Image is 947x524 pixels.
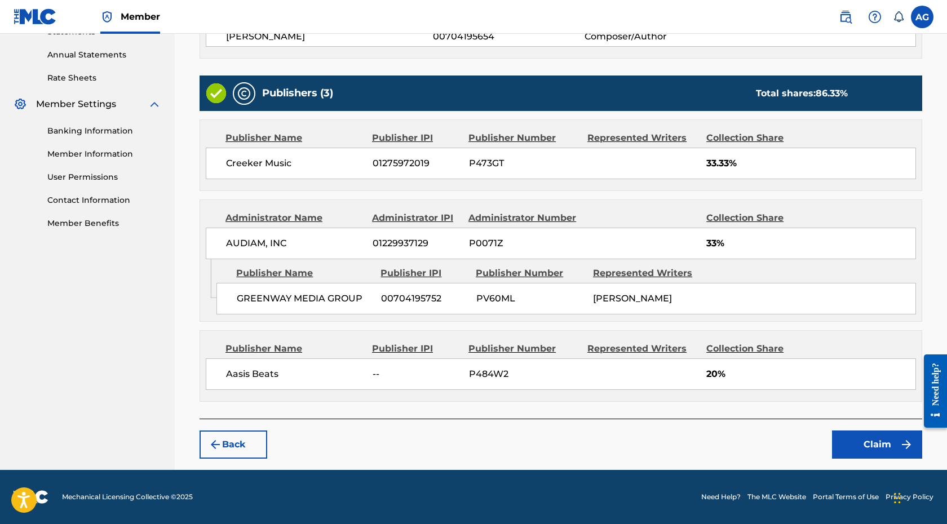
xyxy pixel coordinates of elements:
[262,87,333,100] h5: Publishers (3)
[476,292,585,305] span: PV60ML
[47,217,161,229] a: Member Benefits
[121,10,160,23] span: Member
[225,131,364,145] div: Publisher Name
[868,10,882,24] img: help
[706,367,915,381] span: 20%
[469,157,579,170] span: P473GT
[585,30,723,43] span: Composer/Author
[148,97,161,111] img: expand
[747,492,806,502] a: The MLC Website
[839,10,852,24] img: search
[372,211,460,225] div: Administrator IPI
[900,438,913,451] img: f7272a7cc735f4ea7f67.svg
[756,87,848,100] div: Total shares:
[226,367,364,381] span: Aasis Beats
[47,125,161,137] a: Banking Information
[587,131,698,145] div: Represented Writers
[206,83,226,103] img: Valid
[373,367,461,381] span: --
[373,237,461,250] span: 01229937129
[47,148,161,160] a: Member Information
[381,292,467,305] span: 00704195752
[911,6,933,28] div: User Menu
[14,97,27,111] img: Member Settings
[47,72,161,84] a: Rate Sheets
[476,267,585,280] div: Publisher Number
[864,6,886,28] div: Help
[226,237,364,250] span: AUDIAM, INC
[237,87,251,100] img: Publishers
[372,131,460,145] div: Publisher IPI
[237,292,373,305] span: GREENWAY MEDIA GROUP
[706,131,810,145] div: Collection Share
[893,11,904,23] div: Notifications
[36,97,116,111] span: Member Settings
[380,267,467,280] div: Publisher IPI
[816,88,848,99] span: 86.33 %
[226,157,364,170] span: Creeker Music
[47,194,161,206] a: Contact Information
[200,430,267,459] button: Back
[915,345,947,438] iframe: Resource Center
[14,8,57,25] img: MLC Logo
[706,211,810,225] div: Collection Share
[706,342,810,356] div: Collection Share
[14,490,48,504] img: logo
[891,470,947,524] iframe: Chat Widget
[47,171,161,183] a: User Permissions
[209,438,222,451] img: 7ee5dd4eb1f8a8e3ef2f.svg
[832,430,922,459] button: Claim
[593,293,672,304] span: [PERSON_NAME]
[587,342,698,356] div: Represented Writers
[373,157,461,170] span: 01275972019
[236,267,372,280] div: Publisher Name
[372,342,460,356] div: Publisher IPI
[468,211,579,225] div: Administrator Number
[100,10,114,24] img: Top Rightsholder
[226,30,433,43] span: [PERSON_NAME]
[469,237,579,250] span: P0071Z
[706,237,915,250] span: 33%
[62,492,193,502] span: Mechanical Licensing Collective © 2025
[834,6,857,28] a: Public Search
[225,342,364,356] div: Publisher Name
[468,131,579,145] div: Publisher Number
[706,157,915,170] span: 33.33%
[593,267,702,280] div: Represented Writers
[225,211,364,225] div: Administrator Name
[433,30,585,43] span: 00704195654
[701,492,741,502] a: Need Help?
[886,492,933,502] a: Privacy Policy
[468,342,579,356] div: Publisher Number
[813,492,879,502] a: Portal Terms of Use
[47,49,161,61] a: Annual Statements
[469,367,579,381] span: P484W2
[894,481,901,515] div: Drag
